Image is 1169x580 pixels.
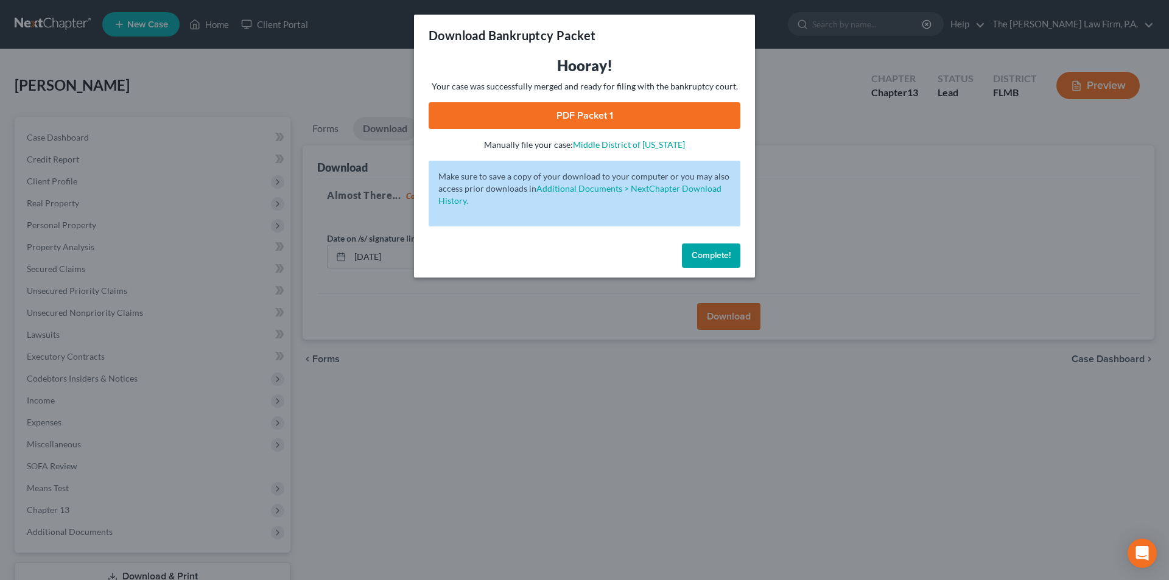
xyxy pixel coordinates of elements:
[682,243,740,268] button: Complete!
[429,139,740,151] p: Manually file your case:
[429,102,740,129] a: PDF Packet 1
[573,139,685,150] a: Middle District of [US_STATE]
[692,250,731,260] span: Complete!
[1128,539,1157,568] div: Open Intercom Messenger
[438,170,731,207] p: Make sure to save a copy of your download to your computer or you may also access prior downloads in
[429,27,595,44] h3: Download Bankruptcy Packet
[438,183,721,206] a: Additional Documents > NextChapter Download History.
[429,56,740,75] h3: Hooray!
[429,80,740,93] p: Your case was successfully merged and ready for filing with the bankruptcy court.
